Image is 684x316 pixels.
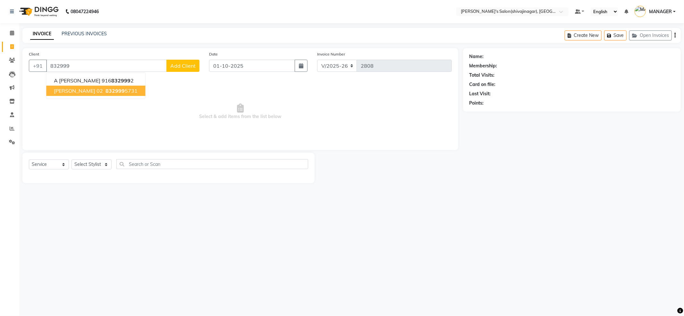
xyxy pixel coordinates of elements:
[71,3,99,21] b: 08047224946
[116,159,308,169] input: Search or Scan
[565,30,602,40] button: Create New
[166,60,199,72] button: Add Client
[104,88,138,94] ngb-highlight: 5731
[170,63,196,69] span: Add Client
[649,8,672,15] span: MANAGER
[469,63,497,69] div: Membership:
[62,31,107,37] a: PREVIOUS INVOICES
[54,77,100,84] span: A [PERSON_NAME]
[317,51,345,57] label: Invoice Number
[635,6,646,17] img: MANAGER
[30,28,54,40] a: INVOICE
[629,30,672,40] button: Open Invoices
[106,88,125,94] span: 832999
[54,88,103,94] span: [PERSON_NAME] 02
[29,60,47,72] button: +91
[604,30,627,40] button: Save
[469,53,484,60] div: Name:
[469,81,496,88] div: Card on file:
[111,77,131,84] span: 832999
[46,60,167,72] input: Search by Name/Mobile/Email/Code
[469,100,484,107] div: Points:
[469,72,495,79] div: Total Visits:
[29,80,452,144] span: Select & add items from the list below
[16,3,60,21] img: logo
[209,51,218,57] label: Date
[469,90,491,97] div: Last Visit:
[102,77,134,84] ngb-highlight: 916 2
[29,51,39,57] label: Client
